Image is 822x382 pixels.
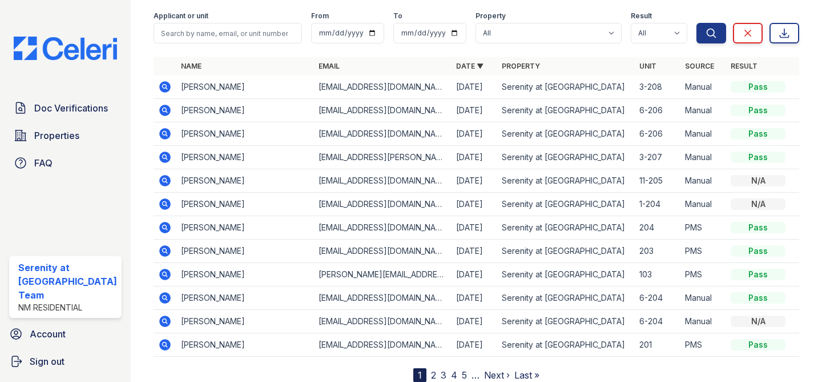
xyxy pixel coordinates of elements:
[497,263,635,286] td: Serenity at [GEOGRAPHIC_DATA]
[731,81,785,93] div: Pass
[30,355,65,368] span: Sign out
[635,310,680,333] td: 6-204
[680,263,726,286] td: PMS
[314,122,452,146] td: [EMAIL_ADDRESS][DOMAIN_NAME]
[635,75,680,99] td: 3-208
[452,99,497,122] td: [DATE]
[680,146,726,169] td: Manual
[472,368,479,382] span: …
[452,286,497,310] td: [DATE]
[685,62,714,70] a: Source
[484,369,510,381] a: Next ›
[431,369,436,381] a: 2
[5,37,126,60] img: CE_Logo_Blue-a8612792a0a2168367f1c8372b55b34899dd931a85d93a1a3d3e32e68fde9ad4.png
[314,310,452,333] td: [EMAIL_ADDRESS][DOMAIN_NAME]
[497,75,635,99] td: Serenity at [GEOGRAPHIC_DATA]
[176,169,314,193] td: [PERSON_NAME]
[635,146,680,169] td: 3-207
[639,62,656,70] a: Unit
[497,122,635,146] td: Serenity at [GEOGRAPHIC_DATA]
[731,292,785,304] div: Pass
[452,169,497,193] td: [DATE]
[731,175,785,186] div: N/A
[452,122,497,146] td: [DATE]
[635,99,680,122] td: 6-206
[731,339,785,351] div: Pass
[680,122,726,146] td: Manual
[497,169,635,193] td: Serenity at [GEOGRAPHIC_DATA]
[476,11,506,21] label: Property
[680,333,726,357] td: PMS
[497,193,635,216] td: Serenity at [GEOGRAPHIC_DATA]
[452,193,497,216] td: [DATE]
[462,369,467,381] a: 5
[319,62,340,70] a: Email
[176,310,314,333] td: [PERSON_NAME]
[497,216,635,240] td: Serenity at [GEOGRAPHIC_DATA]
[314,193,452,216] td: [EMAIL_ADDRESS][DOMAIN_NAME]
[311,11,329,21] label: From
[176,146,314,169] td: [PERSON_NAME]
[5,323,126,345] a: Account
[176,122,314,146] td: [PERSON_NAME]
[497,146,635,169] td: Serenity at [GEOGRAPHIC_DATA]
[9,124,122,147] a: Properties
[18,302,117,313] div: NM Residential
[456,62,483,70] a: Date ▼
[635,333,680,357] td: 201
[34,101,108,115] span: Doc Verifications
[452,333,497,357] td: [DATE]
[9,152,122,174] a: FAQ
[452,240,497,263] td: [DATE]
[314,99,452,122] td: [EMAIL_ADDRESS][DOMAIN_NAME]
[314,333,452,357] td: [EMAIL_ADDRESS][DOMAIN_NAME]
[680,99,726,122] td: Manual
[413,368,426,382] div: 1
[176,193,314,216] td: [PERSON_NAME]
[497,99,635,122] td: Serenity at [GEOGRAPHIC_DATA]
[497,310,635,333] td: Serenity at [GEOGRAPHIC_DATA]
[731,62,757,70] a: Result
[5,350,126,373] a: Sign out
[452,75,497,99] td: [DATE]
[452,310,497,333] td: [DATE]
[176,75,314,99] td: [PERSON_NAME]
[176,286,314,310] td: [PERSON_NAME]
[497,240,635,263] td: Serenity at [GEOGRAPHIC_DATA]
[18,261,117,302] div: Serenity at [GEOGRAPHIC_DATA] Team
[176,216,314,240] td: [PERSON_NAME]
[393,11,402,21] label: To
[314,263,452,286] td: [PERSON_NAME][EMAIL_ADDRESS][PERSON_NAME][DOMAIN_NAME]
[452,216,497,240] td: [DATE]
[30,327,66,341] span: Account
[441,369,446,381] a: 3
[497,286,635,310] td: Serenity at [GEOGRAPHIC_DATA]
[9,97,122,120] a: Doc Verifications
[635,216,680,240] td: 204
[631,11,652,21] label: Result
[451,369,457,381] a: 4
[635,169,680,193] td: 11-205
[176,99,314,122] td: [PERSON_NAME]
[514,369,539,381] a: Last »
[731,316,785,327] div: N/A
[176,333,314,357] td: [PERSON_NAME]
[314,216,452,240] td: [EMAIL_ADDRESS][DOMAIN_NAME]
[502,62,540,70] a: Property
[154,23,302,43] input: Search by name, email, or unit number
[497,333,635,357] td: Serenity at [GEOGRAPHIC_DATA]
[731,105,785,116] div: Pass
[314,146,452,169] td: [EMAIL_ADDRESS][PERSON_NAME][DOMAIN_NAME]
[731,269,785,280] div: Pass
[731,198,785,210] div: N/A
[731,245,785,257] div: Pass
[181,62,202,70] a: Name
[680,75,726,99] td: Manual
[680,193,726,216] td: Manual
[731,222,785,233] div: Pass
[731,152,785,163] div: Pass
[635,193,680,216] td: 1-204
[635,263,680,286] td: 103
[314,169,452,193] td: [EMAIL_ADDRESS][DOMAIN_NAME]
[680,240,726,263] td: PMS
